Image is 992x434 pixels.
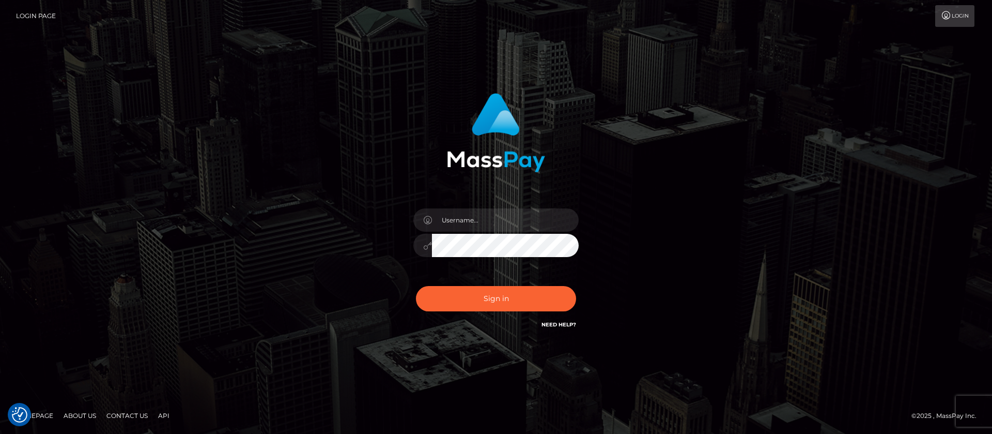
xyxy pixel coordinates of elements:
button: Sign in [416,286,576,311]
a: Need Help? [541,321,576,328]
a: Login [935,5,974,27]
a: Login Page [16,5,56,27]
a: Contact Us [102,408,152,424]
div: © 2025 , MassPay Inc. [911,410,984,422]
button: Consent Preferences [12,407,27,423]
a: Homepage [11,408,57,424]
img: MassPay Login [447,93,545,172]
img: Revisit consent button [12,407,27,423]
a: API [154,408,174,424]
a: About Us [59,408,100,424]
input: Username... [432,208,579,232]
